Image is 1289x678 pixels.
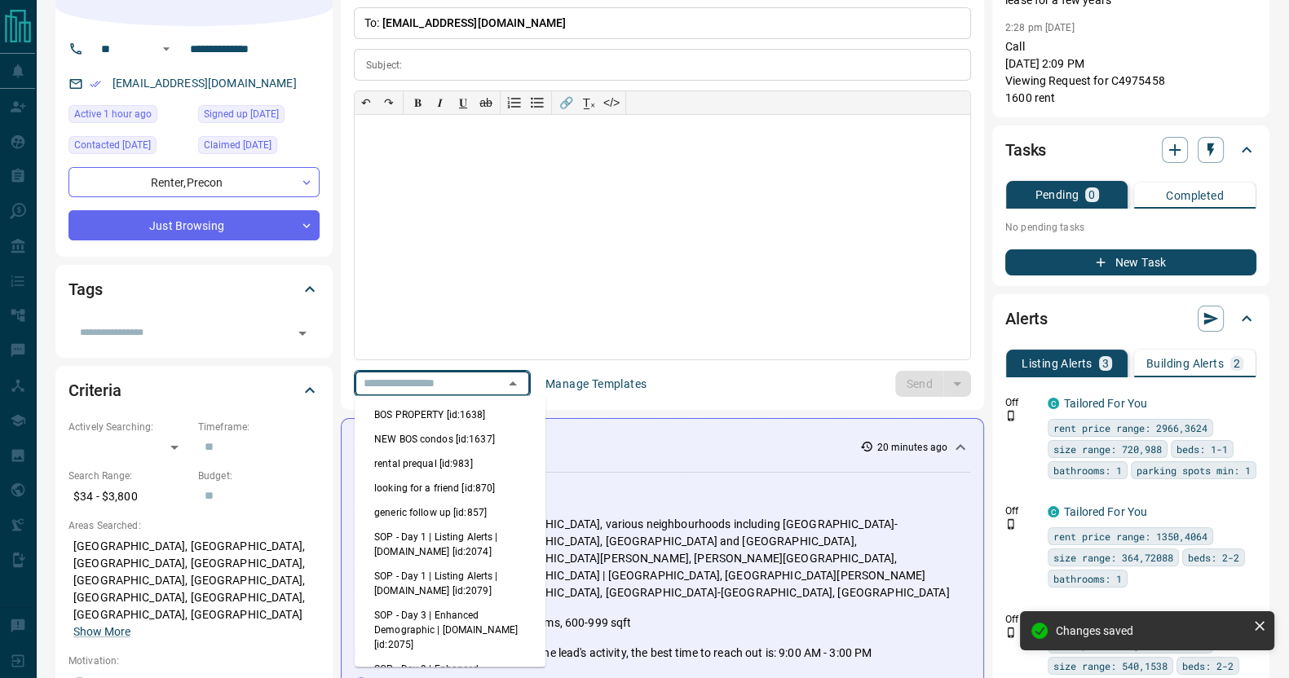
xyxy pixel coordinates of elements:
[68,270,320,309] div: Tags
[459,96,467,109] span: 𝐔
[1056,624,1247,637] div: Changes saved
[1005,130,1256,169] div: Tasks
[1053,549,1173,566] span: size range: 364,72088
[355,476,545,500] li: looking for a friend [id:870]
[1005,38,1256,107] p: Call [DATE] 2:09 PM Viewing Request for C4975458 1600 rent
[198,420,320,434] p: Timeframe:
[1035,189,1079,200] p: Pending
[429,91,452,114] button: 𝑰
[382,16,567,29] span: [EMAIL_ADDRESS][DOMAIN_NAME]
[355,603,545,657] li: SOP - Day 3 | Enhanced Demographic | [DOMAIN_NAME] [id:2075]
[1005,410,1017,421] svg: Push Notification Only
[526,91,549,114] button: Bullet list
[452,91,475,114] button: 𝐔
[1146,358,1224,369] p: Building Alerts
[479,96,492,109] s: ab
[68,371,320,410] div: Criteria
[488,645,872,662] p: Based on the lead's activity, the best time to reach out is: 9:00 AM - 3:00 PM
[74,137,151,153] span: Contacted [DATE]
[204,106,279,122] span: Signed up [DATE]
[68,420,190,434] p: Actively Searching:
[1005,299,1256,338] div: Alerts
[1005,249,1256,275] button: New Task
[355,500,545,525] li: generic follow up [id:857]
[1053,528,1207,544] span: rent price range: 1350,4064
[157,39,176,59] button: Open
[1064,397,1147,410] a: Tailored For You
[1053,570,1122,587] span: bathrooms: 1
[355,525,545,564] li: SOP - Day 1 | Listing Alerts | [DOMAIN_NAME] [id:2074]
[90,78,101,90] svg: Email Verified
[1176,441,1228,457] span: beds: 1-1
[355,564,545,603] li: SOP - Day 1 | Listing Alerts | [DOMAIN_NAME] [id:2079]
[1102,358,1109,369] p: 3
[204,137,271,153] span: Claimed [DATE]
[1005,306,1048,332] h2: Alerts
[554,91,577,114] button: 🔗
[68,483,190,510] p: $34 - $3,800
[1005,395,1038,410] p: Off
[68,518,320,533] p: Areas Searched:
[198,136,320,159] div: Tue Oct 04 2022
[68,105,190,128] div: Fri Aug 15 2025
[1005,137,1046,163] h2: Tasks
[355,427,545,451] li: NEW BOS condos [id:1637]
[113,77,297,90] a: [EMAIL_ADDRESS][DOMAIN_NAME]
[1064,505,1147,518] a: Tailored For You
[1005,215,1256,240] p: No pending tasks
[876,440,947,455] p: 20 minutes ago
[1188,549,1239,566] span: beds: 2-2
[1005,22,1075,33] p: 2:28 pm [DATE]
[1022,358,1093,369] p: Listing Alerts
[501,372,524,395] button: Close
[73,623,130,641] button: Show More
[1005,627,1017,638] svg: Push Notification Only
[355,451,545,476] li: rental prequal [id:983]
[68,469,190,483] p: Search Range:
[198,105,320,128] div: Fri May 29 2020
[366,58,402,73] p: Subject:
[68,654,320,668] p: Motivation:
[406,91,429,114] button: 𝐁
[68,533,320,645] p: [GEOGRAPHIC_DATA], [GEOGRAPHIC_DATA], [GEOGRAPHIC_DATA], [GEOGRAPHIC_DATA], [GEOGRAPHIC_DATA], [G...
[895,371,971,397] div: split button
[1048,506,1059,517] div: condos.ca
[600,91,623,114] button: </>
[355,91,377,114] button: ↶
[68,377,121,403] h2: Criteria
[354,7,971,39] p: To:
[577,91,600,114] button: T̲ₓ
[1137,462,1251,478] span: parking spots min: 1
[355,432,970,462] div: Activity Summary20 minutes ago
[377,91,400,114] button: ↷
[1053,420,1207,436] span: rent price range: 2966,3624
[68,167,320,197] div: Renter , Precon
[198,469,320,483] p: Budget:
[1005,612,1038,627] p: Off
[1005,504,1038,518] p: Off
[1234,358,1240,369] p: 2
[503,91,526,114] button: Numbered list
[1166,190,1224,201] p: Completed
[1053,441,1162,457] span: size range: 720,988
[536,371,656,397] button: Manage Templates
[68,136,190,159] div: Sun Nov 01 2020
[291,322,314,345] button: Open
[475,91,497,114] button: ab
[74,106,152,122] span: Active 1 hour ago
[1053,462,1122,478] span: bathrooms: 1
[1005,518,1017,530] svg: Push Notification Only
[1088,189,1095,200] p: 0
[488,516,970,601] p: [GEOGRAPHIC_DATA], various neighbourhoods including [GEOGRAPHIC_DATA]-[GEOGRAPHIC_DATA], [GEOGRAP...
[68,210,320,240] div: Just Browsing
[355,403,545,427] li: BOS PROPERTY [id:1638]
[1048,398,1059,409] div: condos.ca
[488,614,631,632] p: 1-2 bedrooms, 600-999 sqft
[68,276,102,302] h2: Tags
